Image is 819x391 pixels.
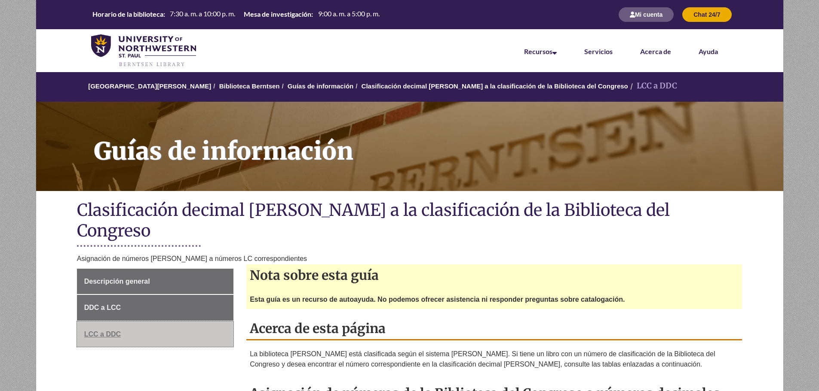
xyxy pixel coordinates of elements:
[640,47,671,55] a: Acerca de
[682,7,731,22] button: Chat 24/7
[77,269,233,347] div: Menú de la página de guía
[693,11,720,18] font: Chat 24/7
[318,9,380,18] font: 9:00 a. m. a 5:00 p. m.
[77,255,307,262] font: Asignación de números [PERSON_NAME] a números LC correspondientes
[77,321,233,347] a: LCC a DDC
[250,267,379,283] font: Nota sobre esta guía
[89,8,383,20] table: Horas de hoy
[170,9,235,18] font: 7:30 a. m. a 10:00 p. m.
[682,11,731,18] a: Chat 24/7
[524,47,552,55] font: Recursos
[36,102,783,191] a: Guías de información
[244,10,313,18] font: Mesa de investigación:
[84,278,150,285] font: Descripción general
[92,10,165,18] font: Horario de la biblioteca:
[88,82,211,90] a: [GEOGRAPHIC_DATA][PERSON_NAME]
[584,47,613,55] a: Servicios
[524,47,557,55] a: Recursos
[619,11,674,18] a: Mi cuenta
[94,136,353,166] font: Guías de información
[250,350,715,368] font: La biblioteca [PERSON_NAME] está clasificada según el sistema [PERSON_NAME]. Si tiene un libro co...
[637,81,677,91] font: LCC a DDC
[89,8,383,21] a: Horas de hoy
[77,200,670,241] font: Clasificación decimal [PERSON_NAME] a la clasificación de la Biblioteca del Congreso
[699,47,718,55] a: Ayuda
[288,82,353,90] a: Guías de información
[84,304,121,311] font: DDC a LCC
[250,320,386,336] font: Acerca de esta página
[77,269,233,294] a: Descripción general
[619,7,674,22] button: Mi cuenta
[250,296,625,303] font: Esta guía es un recurso de autoayuda. No podemos ofrecer asistencia ni responder preguntas sobre ...
[77,295,233,321] a: DDC a LCC
[635,11,663,18] font: Mi cuenta
[84,330,121,338] font: LCC a DDC
[91,34,196,68] img: Logotipo de la biblioteca de la UNWSP
[362,82,628,90] a: Clasificación decimal [PERSON_NAME] a la clasificación de la Biblioteca del Congreso
[219,82,280,90] a: Biblioteca Berntsen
